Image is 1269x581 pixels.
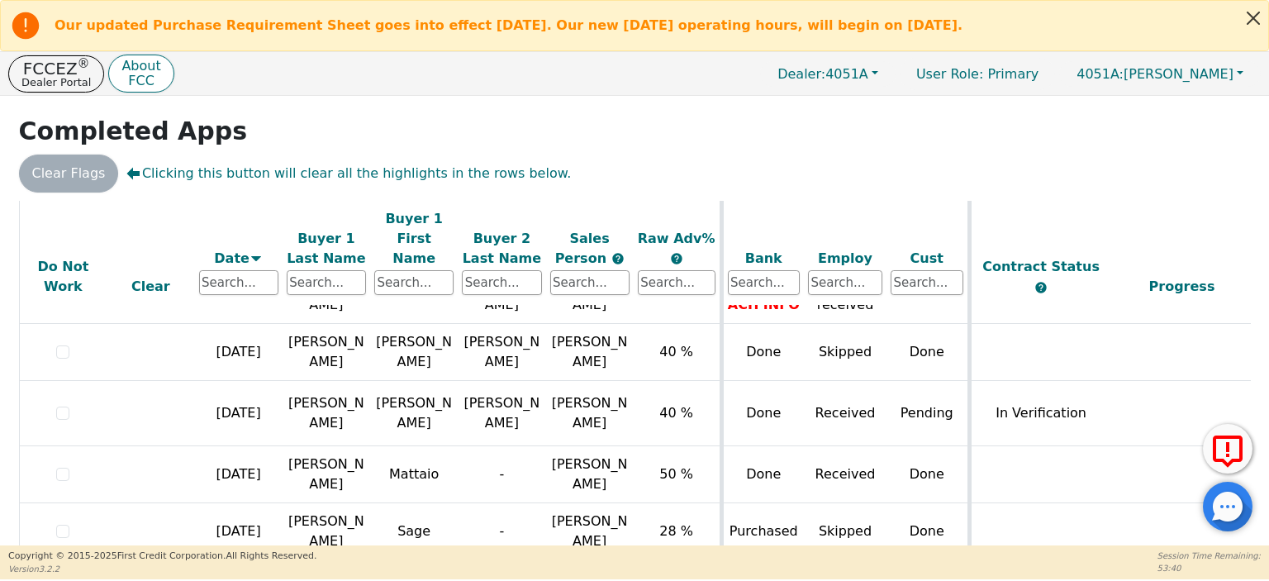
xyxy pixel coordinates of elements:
[721,446,804,503] td: Done
[370,324,458,381] td: [PERSON_NAME]
[886,503,969,560] td: Done
[226,550,316,561] span: All Rights Reserved.
[659,344,693,360] span: 40 %
[1059,61,1261,87] button: 4051A:[PERSON_NAME]
[462,270,541,295] input: Search...
[458,446,545,503] td: -
[195,324,283,381] td: [DATE]
[370,503,458,560] td: Sage
[108,55,173,93] button: AboutFCC
[728,248,801,268] div: Bank
[458,381,545,446] td: [PERSON_NAME]
[370,381,458,446] td: [PERSON_NAME]
[287,228,366,268] div: Buyer 1 Last Name
[78,56,90,71] sup: ®
[458,503,545,560] td: -
[982,259,1100,274] span: Contract Status
[804,446,886,503] td: Received
[808,248,882,268] div: Employ
[374,208,454,268] div: Buyer 1 First Name
[891,270,963,295] input: Search...
[21,60,91,77] p: FCCEZ
[374,270,454,295] input: Search...
[552,456,628,492] span: [PERSON_NAME]
[886,446,969,503] td: Done
[8,563,316,575] p: Version 3.2.2
[1238,1,1268,35] button: Close alert
[24,257,103,297] div: Do Not Work
[804,503,886,560] td: Skipped
[458,324,545,381] td: [PERSON_NAME]
[777,66,825,82] span: Dealer:
[283,381,370,446] td: [PERSON_NAME]
[283,324,370,381] td: [PERSON_NAME]
[195,446,283,503] td: [DATE]
[886,381,969,446] td: Pending
[900,58,1055,90] p: Primary
[760,61,896,87] button: Dealer:4051A
[283,503,370,560] td: [PERSON_NAME]
[121,74,160,88] p: FCC
[121,60,160,73] p: About
[1203,424,1252,474] button: Report Error to FCC
[638,270,715,295] input: Search...
[126,164,571,183] span: Clicking this button will clear all the highlights in the rows below.
[721,381,804,446] td: Done
[916,66,983,82] span: User Role :
[804,381,886,446] td: Received
[21,77,91,88] p: Dealer Portal
[1115,277,1249,297] div: Progress
[552,513,628,549] span: [PERSON_NAME]
[1077,66,1124,82] span: 4051A:
[1157,562,1261,574] p: 53:40
[659,405,693,421] span: 40 %
[804,324,886,381] td: Skipped
[777,66,868,82] span: 4051A
[638,230,715,245] span: Raw Adv%
[111,277,190,297] div: Clear
[283,446,370,503] td: [PERSON_NAME]
[552,395,628,431] span: [PERSON_NAME]
[900,58,1055,90] a: User Role: Primary
[550,270,630,295] input: Search...
[195,503,283,560] td: [DATE]
[19,117,248,145] strong: Completed Apps
[8,55,104,93] button: FCCEZ®Dealer Portal
[886,324,969,381] td: Done
[462,228,541,268] div: Buyer 2 Last Name
[552,334,628,369] span: [PERSON_NAME]
[555,230,611,265] span: Sales Person
[721,324,804,381] td: Done
[199,248,278,268] div: Date
[8,550,316,564] p: Copyright © 2015- 2025 First Credit Corporation.
[1157,550,1261,562] p: Session Time Remaining:
[55,17,962,33] b: Our updated Purchase Requirement Sheet goes into effect [DATE]. Our new [DATE] operating hours, w...
[728,270,801,295] input: Search...
[659,523,693,539] span: 28 %
[659,466,693,482] span: 50 %
[1077,66,1233,82] span: [PERSON_NAME]
[287,270,366,295] input: Search...
[199,270,278,295] input: Search...
[370,446,458,503] td: Mattaio
[721,503,804,560] td: Purchased
[891,248,963,268] div: Cust
[195,381,283,446] td: [DATE]
[808,270,882,295] input: Search...
[969,381,1111,446] td: In Verification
